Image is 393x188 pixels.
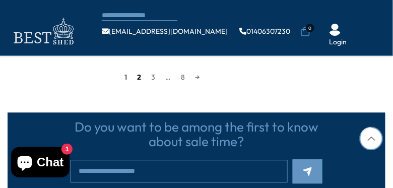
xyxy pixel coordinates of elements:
h3: Do you want to be among the first to know about sale time? [71,120,322,149]
button: Subscribe [293,159,322,183]
span: … [160,70,176,85]
a: 01406307230 [239,28,290,35]
a: 8 [176,70,190,85]
a: 3 [146,70,160,85]
a: 2 [132,70,146,85]
img: logo [8,15,78,48]
span: 1 [119,70,132,85]
a: 0 [300,27,310,37]
inbox-online-store-chat: Shopify online store chat [8,147,73,180]
img: User Icon [329,24,341,36]
a: → [190,70,205,85]
a: Login [329,37,347,47]
a: [EMAIL_ADDRESS][DOMAIN_NAME] [102,28,228,35]
span: 0 [306,24,314,32]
